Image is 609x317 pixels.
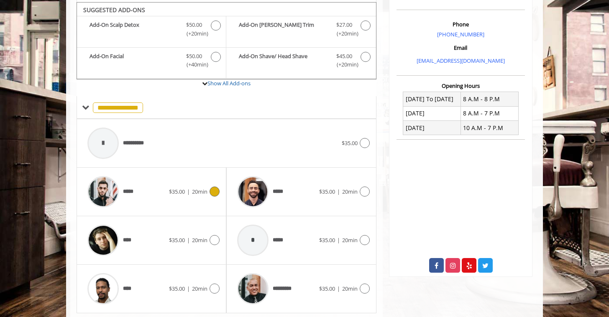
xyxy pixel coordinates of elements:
[192,236,207,244] span: 20min
[437,31,484,38] a: [PHONE_NUMBER]
[81,52,222,72] label: Add-On Facial
[81,20,222,40] label: Add-On Scalp Detox
[83,6,145,14] b: SUGGESTED ADD-ONS
[399,45,523,51] h3: Email
[182,29,207,38] span: (+20min )
[332,60,356,69] span: (+20min )
[332,29,356,38] span: (+20min )
[403,106,461,120] td: [DATE]
[342,285,358,292] span: 20min
[90,52,178,69] b: Add-On Facial
[207,79,251,87] a: Show All Add-ons
[417,57,505,64] a: [EMAIL_ADDRESS][DOMAIN_NAME]
[403,92,461,106] td: [DATE] To [DATE]
[342,139,358,147] span: $35.00
[187,236,190,244] span: |
[461,92,518,106] td: 8 A.M - 8 P.M
[337,285,340,292] span: |
[336,52,352,61] span: $45.00
[399,21,523,27] h3: Phone
[187,188,190,195] span: |
[397,83,525,89] h3: Opening Hours
[239,20,328,38] b: Add-On [PERSON_NAME] Trim
[182,60,207,69] span: (+40min )
[230,52,371,72] label: Add-On Shave/ Head Shave
[239,52,328,69] b: Add-On Shave/ Head Shave
[77,2,376,80] div: Buzz Cut/Senior Cut Add-onS
[336,20,352,29] span: $27.00
[319,285,335,292] span: $35.00
[230,20,371,40] label: Add-On Beard Trim
[90,20,178,38] b: Add-On Scalp Detox
[187,285,190,292] span: |
[342,188,358,195] span: 20min
[192,188,207,195] span: 20min
[461,106,518,120] td: 8 A.M - 7 P.M
[169,285,185,292] span: $35.00
[192,285,207,292] span: 20min
[186,52,202,61] span: $50.00
[337,188,340,195] span: |
[337,236,340,244] span: |
[403,121,461,135] td: [DATE]
[186,20,202,29] span: $50.00
[319,188,335,195] span: $35.00
[461,121,518,135] td: 10 A.M - 7 P.M
[342,236,358,244] span: 20min
[169,236,185,244] span: $35.00
[169,188,185,195] span: $35.00
[319,236,335,244] span: $35.00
